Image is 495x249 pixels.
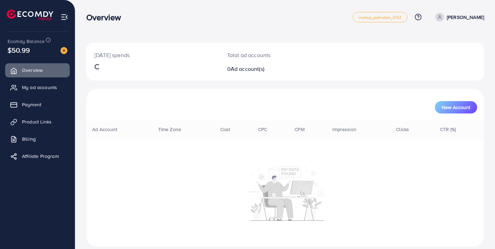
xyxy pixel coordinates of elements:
a: Payment [5,98,70,111]
span: metap_pakistan_002 [359,15,401,20]
span: Ad account(s) [231,65,264,73]
a: Affiliate Program [5,149,70,163]
span: Ecomdy Balance [8,38,45,45]
span: Affiliate Program [22,153,59,160]
span: Overview [22,67,43,74]
span: My ad accounts [22,84,57,91]
h2: 0 [227,66,310,72]
a: Overview [5,63,70,77]
a: metap_pakistan_002 [353,12,407,22]
span: Product Links [22,118,52,125]
a: My ad accounts [5,80,70,94]
img: image [60,47,67,54]
img: logo [7,10,53,20]
h3: Overview [86,12,126,22]
p: [PERSON_NAME] [447,13,484,21]
p: [DATE] spends [95,51,211,59]
a: Billing [5,132,70,146]
span: Billing [22,136,36,142]
span: $50.99 [8,45,30,55]
span: New Account [442,105,470,110]
button: New Account [435,101,477,113]
p: Total ad accounts [227,51,310,59]
a: [PERSON_NAME] [432,13,484,22]
a: Product Links [5,115,70,129]
span: Payment [22,101,41,108]
img: menu [60,13,68,21]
